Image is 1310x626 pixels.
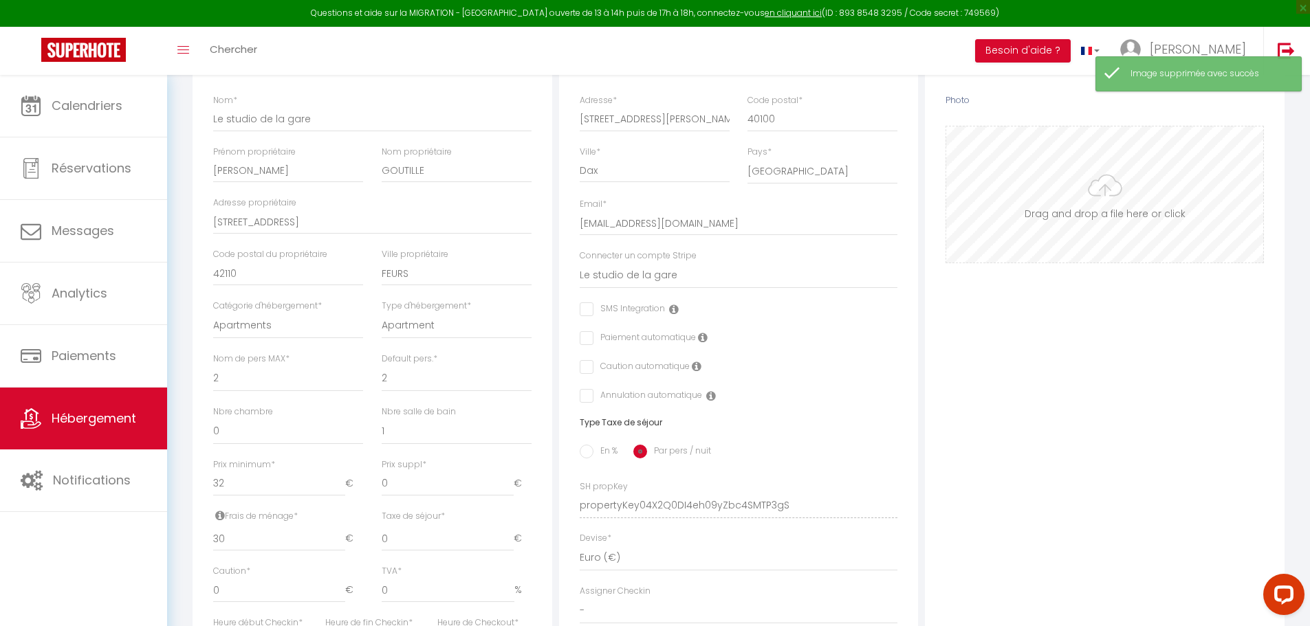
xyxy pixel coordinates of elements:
[514,526,532,551] span: €
[946,94,970,107] label: Photo
[215,510,225,521] i: Frais de ménage
[213,458,275,471] label: Prix minimum
[580,480,628,493] label: SH propKey
[647,445,711,460] label: Par pers / nuit
[580,532,611,545] label: Devise
[382,300,471,313] label: Type d'hébergement
[345,526,363,551] span: €
[41,38,126,62] img: Super Booking
[345,578,363,603] span: €
[213,94,237,107] label: Nom
[382,405,456,418] label: Nbre salle de bain
[52,222,114,239] span: Messages
[382,458,426,471] label: Prix suppl
[210,42,257,56] span: Chercher
[593,331,696,346] label: Paiement automatique
[52,159,131,177] span: Réservations
[1131,67,1287,80] div: Image supprimée avec succès
[382,146,452,159] label: Nom propriétaire
[1252,568,1310,626] iframe: LiveChat chat widget
[1110,27,1263,75] a: ... [PERSON_NAME]
[580,146,600,159] label: Ville
[975,39,1071,63] button: Besoin d'aide ?
[747,94,803,107] label: Code postal
[213,300,322,313] label: Catégorie d'hébergement
[382,248,448,261] label: Ville propriétaire
[213,565,250,578] label: Caution
[514,578,532,603] span: %
[213,353,290,366] label: Nom de pers MAX
[52,97,122,114] span: Calendriers
[213,146,296,159] label: Prénom propriétaire
[593,360,690,375] label: Caution automatique
[213,197,296,210] label: Adresse propriétaire
[52,347,116,364] span: Paiements
[747,146,772,159] label: Pays
[382,510,445,523] label: Taxe de séjour
[580,198,607,211] label: Email
[382,353,437,366] label: Default pers.
[580,94,617,107] label: Adresse
[765,7,822,19] a: en cliquant ici
[52,284,107,302] span: Analytics
[580,585,651,598] label: Assigner Checkin
[213,248,327,261] label: Code postal du propriétaire
[1120,39,1141,60] img: ...
[1150,41,1246,58] span: [PERSON_NAME]
[580,249,697,262] label: Connecter un compte Stripe
[514,471,532,496] span: €
[213,510,298,523] label: Frais de ménage
[53,471,131,489] span: Notifications
[199,27,268,75] a: Chercher
[593,445,618,460] label: En %
[580,418,898,427] h6: Type Taxe de séjour
[345,471,363,496] span: €
[213,405,273,418] label: Nbre chambre
[1278,42,1295,59] img: logout
[52,410,136,427] span: Hébergement
[382,565,402,578] label: TVA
